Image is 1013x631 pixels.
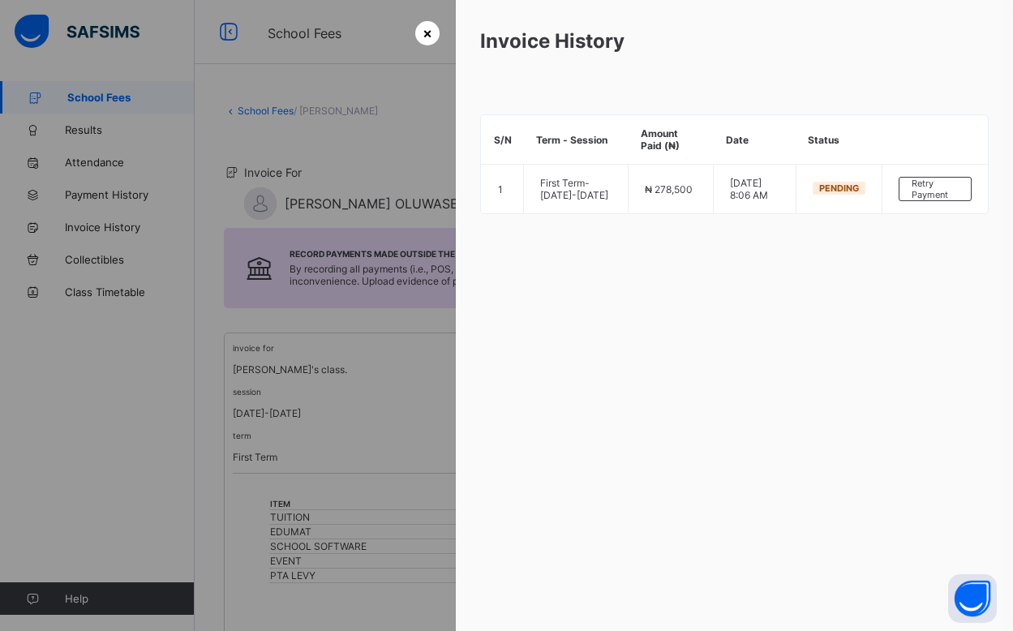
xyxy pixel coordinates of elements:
span: × [423,24,432,41]
td: [DATE] 8:06 AM [714,165,796,214]
td: 1 [482,165,524,214]
th: Term - Session [524,115,629,165]
span: Pending [819,182,859,194]
h1: Invoice History [480,29,989,53]
span: ₦ 278,500 [645,183,693,195]
td: First Term - [DATE]-[DATE] [524,165,629,214]
button: Open asap [948,574,997,623]
th: Amount Paid (₦) [629,115,714,165]
th: Status [796,115,882,165]
th: Date [714,115,796,165]
th: S/N [482,115,524,165]
span: Retry Payment [912,178,959,200]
